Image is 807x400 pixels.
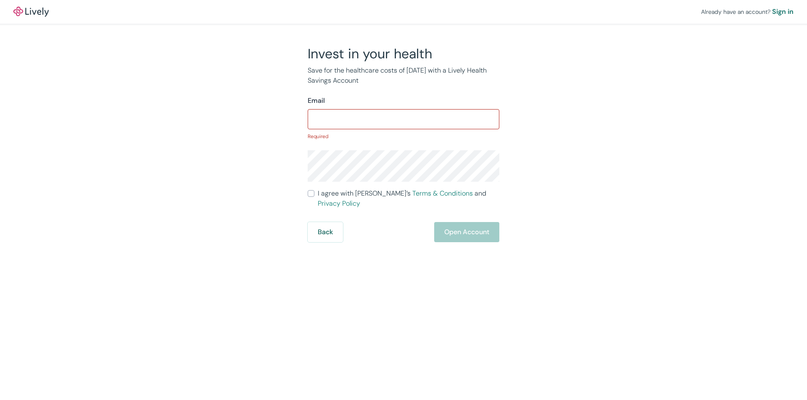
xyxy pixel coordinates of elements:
a: Terms & Conditions [412,189,473,198]
h2: Invest in your health [308,45,499,62]
a: Sign in [772,7,794,17]
label: Email [308,96,325,106]
p: Required [308,133,499,140]
p: Save for the healthcare costs of [DATE] with a Lively Health Savings Account [308,65,499,86]
a: Privacy Policy [318,199,360,208]
button: Back [308,222,343,242]
div: Already have an account? [701,7,794,17]
img: Lively [13,7,49,17]
span: I agree with [PERSON_NAME]’s and [318,188,499,209]
a: LivelyLively [13,7,49,17]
